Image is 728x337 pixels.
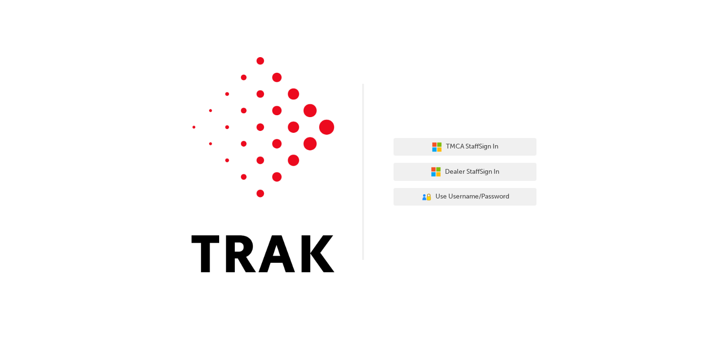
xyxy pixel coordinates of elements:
img: Trak [192,57,334,272]
span: Dealer Staff Sign In [445,167,499,178]
span: TMCA Staff Sign In [446,141,498,152]
button: Dealer StaffSign In [394,163,536,181]
button: TMCA StaffSign In [394,138,536,156]
span: Use Username/Password [435,191,509,202]
button: Use Username/Password [394,188,536,206]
